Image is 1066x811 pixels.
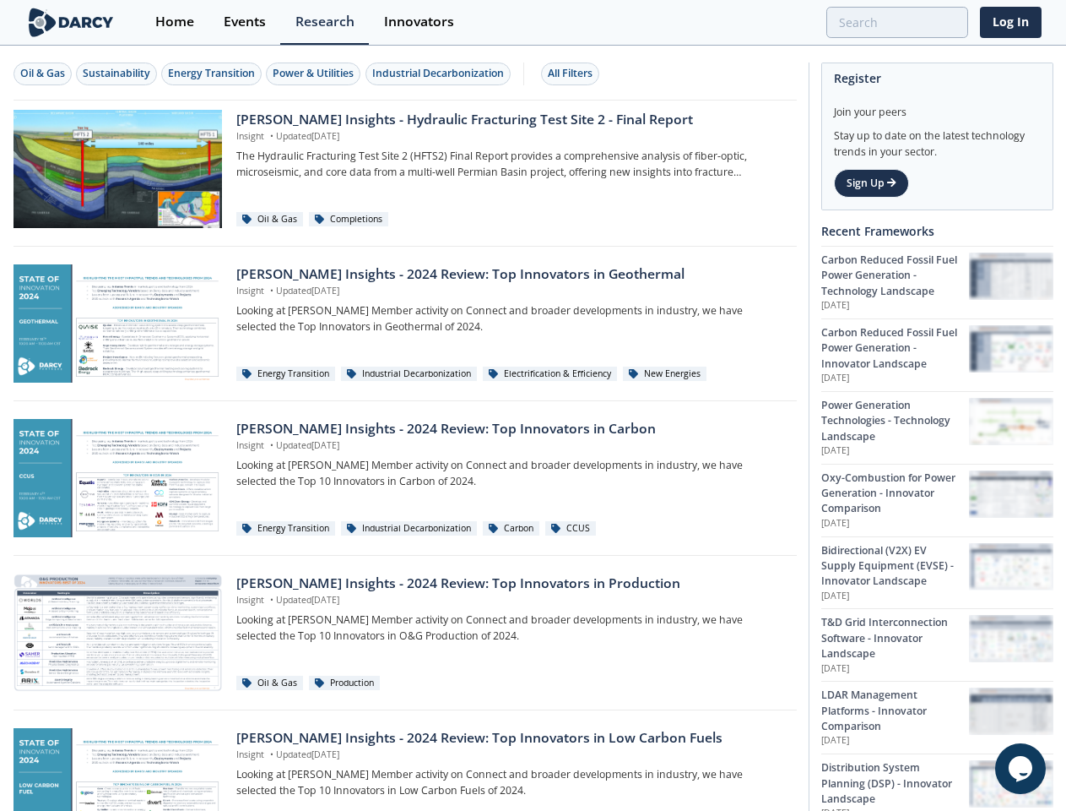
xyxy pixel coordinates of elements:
div: [PERSON_NAME] Insights - 2024 Review: Top Innovators in Carbon [236,419,784,439]
p: Looking at [PERSON_NAME] Member activity on Connect and broader developments in industry, we have... [236,303,784,335]
div: Carbon Reduced Fossil Fuel Power Generation - Technology Landscape [821,253,969,299]
div: Carbon [483,521,539,536]
p: [DATE] [821,734,969,748]
p: Insight Updated [DATE] [236,748,784,762]
a: T&D Grid Interconnection Software - Innovator Landscape [DATE] T&D Grid Interconnection Software ... [821,608,1053,681]
div: Power & Utilities [273,66,354,81]
div: CCUS [545,521,596,536]
a: Darcy Insights - Hydraulic Fracturing Test Site 2 - Final Report preview [PERSON_NAME] Insights -... [14,110,797,228]
div: Energy Transition [236,367,335,382]
div: Register [834,63,1041,93]
a: Darcy Insights - 2024 Review: Top Innovators in Geothermal preview [PERSON_NAME] Insights - 2024 ... [14,264,797,383]
span: • [267,285,276,297]
iframe: chat widget [995,743,1049,794]
p: [DATE] [821,372,969,385]
span: • [267,130,276,142]
div: Sustainability [83,66,150,81]
div: Production [309,676,380,691]
div: Join your peers [834,93,1041,120]
a: Carbon Reduced Fossil Fuel Power Generation - Technology Landscape [DATE] Carbon Reduced Fossil F... [821,246,1053,318]
div: Recent Frameworks [821,216,1053,246]
a: Darcy Insights - 2024 Review: Top Innovators in Carbon preview [PERSON_NAME] Insights - 2024 Revi... [14,419,797,537]
p: The Hydraulic Fracturing Test Site 2 (HFTS2) Final Report provides a comprehensive analysis of fi... [236,149,784,180]
img: logo-wide.svg [25,8,117,37]
a: Log In [980,7,1042,38]
p: Looking at [PERSON_NAME] Member activity on Connect and broader developments in industry, we have... [236,767,784,798]
a: Darcy Insights - 2024 Review: Top Innovators in Production preview [PERSON_NAME] Insights - 2024 ... [14,574,797,692]
p: Looking at [PERSON_NAME] Member activity on Connect and broader developments in industry, we have... [236,612,784,644]
p: [DATE] [821,662,969,676]
div: Distribution System Planning (DSP) - Innovator Landscape [821,760,969,807]
p: [DATE] [821,444,969,458]
div: [PERSON_NAME] Insights - 2024 Review: Top Innovators in Production [236,574,784,594]
a: Carbon Reduced Fossil Fuel Power Generation - Innovator Landscape [DATE] Carbon Reduced Fossil Fu... [821,318,1053,391]
button: Sustainability [76,63,157,85]
div: Oil & Gas [236,212,303,227]
a: Oxy-Combustion for Power Generation - Innovator Comparison [DATE] Oxy-Combustion for Power Genera... [821,464,1053,536]
p: [DATE] [821,299,969,313]
div: Completions [309,212,388,227]
div: T&D Grid Interconnection Software - Innovator Landscape [821,615,969,661]
div: Oil & Gas [20,66,65,81]
button: Energy Transition [161,63,262,85]
button: All Filters [541,63,599,85]
p: Looking at [PERSON_NAME] Member activity on Connect and broader developments in industry, we have... [236,458,784,489]
button: Oil & Gas [14,63,72,85]
div: Industrial Decarbonization [341,521,477,536]
div: Industrial Decarbonization [341,367,477,382]
span: • [267,748,276,760]
div: [PERSON_NAME] Insights - 2024 Review: Top Innovators in Geothermal [236,264,784,285]
div: [PERSON_NAME] Insights - Hydraulic Fracturing Test Site 2 - Final Report [236,110,784,130]
div: [PERSON_NAME] Insights - 2024 Review: Top Innovators in Low Carbon Fuels [236,728,784,748]
button: Power & Utilities [266,63,360,85]
div: Carbon Reduced Fossil Fuel Power Generation - Innovator Landscape [821,325,969,372]
div: LDAR Management Platforms - Innovator Comparison [821,688,969,734]
a: LDAR Management Platforms - Innovator Comparison [DATE] LDAR Management Platforms - Innovator Com... [821,681,1053,754]
div: All Filters [548,66,593,81]
p: Insight Updated [DATE] [236,130,784,144]
div: Home [155,15,194,29]
div: Energy Transition [236,521,335,536]
div: Research [295,15,354,29]
div: Bidirectional (V2X) EV Supply Equipment (EVSE) - Innovator Landscape [821,543,969,590]
p: Insight Updated [DATE] [236,285,784,298]
div: Innovators [384,15,454,29]
button: Industrial Decarbonization [365,63,511,85]
div: Stay up to date on the latest technology trends in your sector. [834,120,1041,160]
div: Energy Transition [168,66,255,81]
p: Insight Updated [DATE] [236,439,784,453]
div: Oxy-Combustion for Power Generation - Innovator Comparison [821,471,969,517]
span: • [267,439,276,451]
div: Power Generation Technologies - Technology Landscape [821,398,969,444]
span: • [267,594,276,606]
p: Insight Updated [DATE] [236,594,784,607]
div: Oil & Gas [236,676,303,691]
input: Advanced Search [826,7,968,38]
div: Industrial Decarbonization [372,66,504,81]
div: New Energies [623,367,706,382]
div: Events [224,15,266,29]
p: [DATE] [821,590,969,603]
a: Power Generation Technologies - Technology Landscape [DATE] Power Generation Technologies - Techn... [821,391,1053,464]
p: [DATE] [821,517,969,531]
a: Sign Up [834,169,909,198]
a: Bidirectional (V2X) EV Supply Equipment (EVSE) - Innovator Landscape [DATE] Bidirectional (V2X) E... [821,536,1053,609]
div: Electrification & Efficiency [483,367,617,382]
